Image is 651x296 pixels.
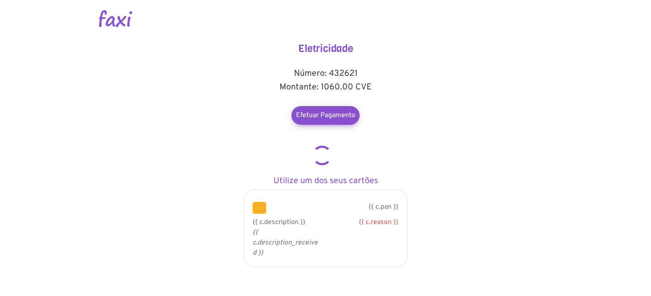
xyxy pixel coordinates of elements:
a: Efetuar Pagamento [291,106,360,125]
img: chip.png [253,202,266,214]
h5: Montante: 1060.00 CVE [240,82,411,92]
p: {{ c.pan }} [279,202,398,212]
div: {{ c.reason }} [332,217,398,227]
i: {{ c.description_received }} [253,228,318,257]
h5: Número: 432621 [240,69,411,79]
h4: Eletricidade [240,43,411,55]
span: {{ c.description }} [253,218,305,227]
h5: Utilize um dos seus cartões [240,176,411,186]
